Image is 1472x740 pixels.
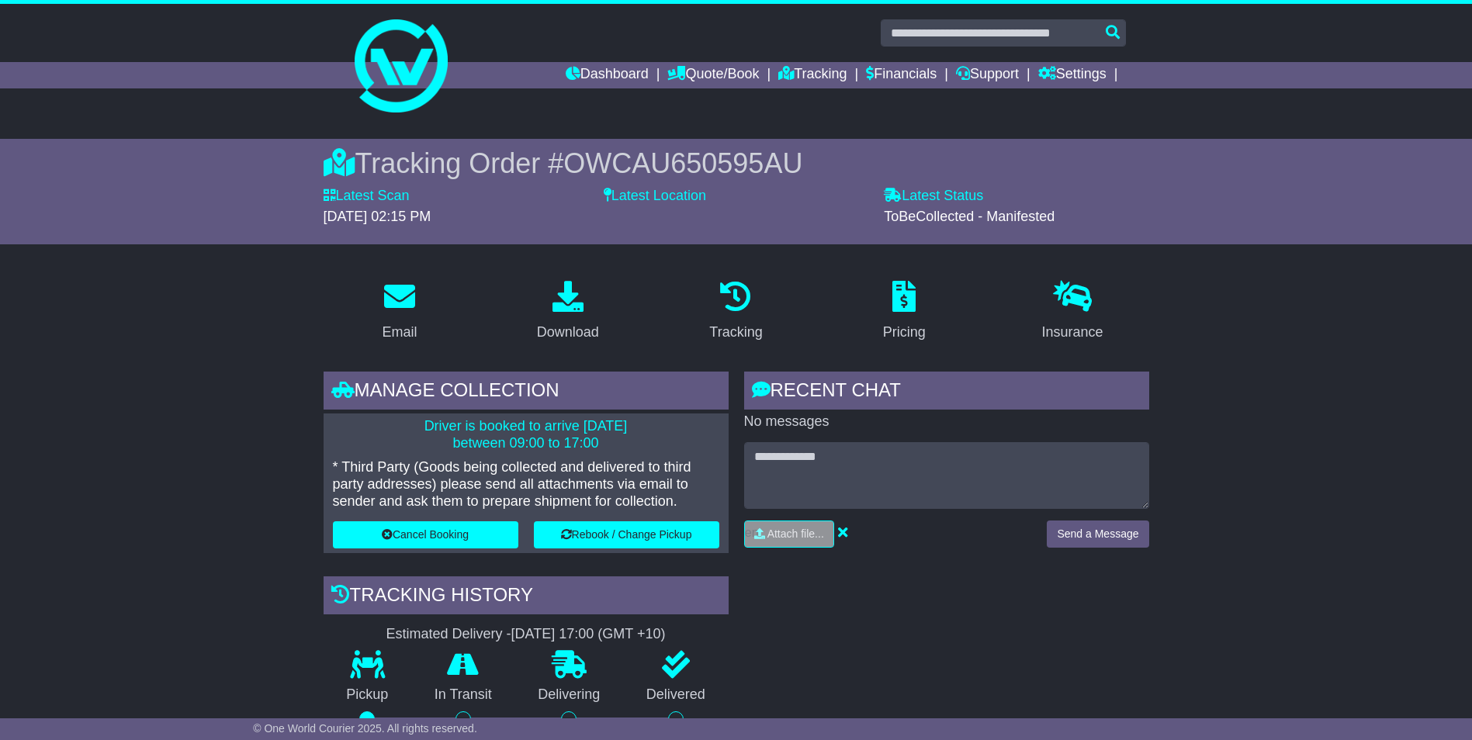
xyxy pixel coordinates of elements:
a: Email [372,275,427,348]
p: No messages [744,413,1149,431]
button: Cancel Booking [333,521,518,548]
div: [DATE] 17:00 (GMT +10) [511,626,666,643]
a: Download [527,275,609,348]
p: Delivering [515,686,624,704]
div: Download [537,322,599,343]
span: [DATE] 02:15 PM [324,209,431,224]
div: Manage collection [324,372,729,413]
p: Driver is booked to arrive [DATE] between 09:00 to 17:00 [333,418,719,451]
p: Pickup [324,686,412,704]
a: Insurance [1032,275,1114,348]
span: © One World Courier 2025. All rights reserved. [253,722,477,735]
p: In Transit [411,686,515,704]
div: RECENT CHAT [744,372,1149,413]
div: Insurance [1042,322,1103,343]
a: Support [956,62,1019,88]
button: Rebook / Change Pickup [534,521,719,548]
span: OWCAU650595AU [563,147,802,179]
span: ToBeCollected - Manifested [884,209,1055,224]
div: Pricing [883,322,926,343]
div: Tracking history [324,576,729,618]
a: Pricing [873,275,936,348]
div: Estimated Delivery - [324,626,729,643]
label: Latest Status [884,188,983,205]
div: Email [382,322,417,343]
p: Delivered [623,686,729,704]
a: Settings [1038,62,1107,88]
a: Quote/Book [667,62,759,88]
a: Dashboard [566,62,649,88]
label: Latest Scan [324,188,410,205]
button: Send a Message [1047,520,1148,548]
div: Tracking [709,322,762,343]
label: Latest Location [604,188,706,205]
div: Tracking Order # [324,147,1149,180]
a: Tracking [778,62,847,88]
a: Tracking [699,275,772,348]
a: Financials [866,62,937,88]
p: * Third Party (Goods being collected and delivered to third party addresses) please send all atta... [333,459,719,510]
